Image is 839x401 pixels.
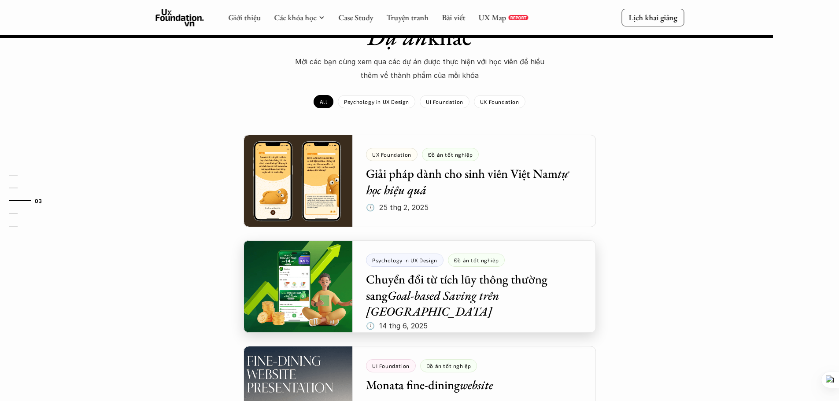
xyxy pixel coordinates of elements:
[344,99,409,105] p: Psychology in UX Design
[478,12,506,22] a: UX Map
[35,197,42,203] strong: 03
[621,9,684,26] a: Lịch khai giảng
[628,12,677,22] p: Lịch khai giảng
[426,99,463,105] p: UI Foundation
[510,15,526,20] p: REPORT
[442,12,465,22] a: Bài viết
[386,12,429,22] a: Truyện tranh
[9,195,51,206] a: 03
[244,240,596,333] a: Psychology in UX DesignĐồ án tốt nghiệpChuyển đổi từ tích lũy thông thường sangGoal-based Saving ...
[288,55,552,82] p: Mời các bạn cùng xem qua các dự án được thực hiện với học viên để hiểu thêm về thành phẩm của mỗi...
[480,99,519,105] p: UX Foundation
[320,99,327,105] p: All
[266,22,574,51] h1: khác
[338,12,373,22] a: Case Study
[228,12,261,22] a: Giới thiệu
[508,15,528,20] a: REPORT
[274,12,316,22] a: Các khóa học
[244,135,596,227] a: UX FoundationĐồ án tốt nghiệpGiải pháp dành cho sinh viên Việt Namtự học hiệu quả🕔 25 thg 2, 2025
